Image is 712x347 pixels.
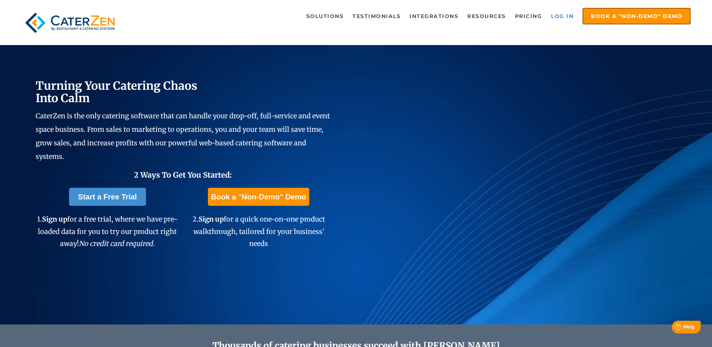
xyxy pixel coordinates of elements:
[42,215,67,223] span: Sign up
[37,215,178,248] span: 1. for a free trial, where we have pre-loaded data for you to try our product right away!
[21,8,119,38] img: caterzen
[69,188,146,206] a: Start a Free Trial
[36,112,330,161] span: CaterZen is the only catering software that can handle your drop-off, full-service and event spac...
[645,318,704,339] iframe: Help widget launcher
[583,8,691,24] a: Book a "Non-Demo" Demo
[303,9,348,24] a: Solutions
[136,8,691,24] div: Navigation Menu
[79,239,155,248] em: No credit card required.
[36,78,197,105] span: Turning Your Catering Chaos Into Calm
[199,215,224,223] span: Sign up
[208,188,309,206] a: Book a "Non-Demo" Demo
[464,9,510,24] a: Resources
[406,9,462,24] a: Integrations
[349,9,404,24] a: Testimonials
[134,170,232,180] span: 2 Ways To Get You Started:
[511,9,546,24] a: Pricing
[193,215,325,248] span: 2. for a quick one-on-one product walkthrough, tailored for your business' needs
[547,9,577,24] a: Log in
